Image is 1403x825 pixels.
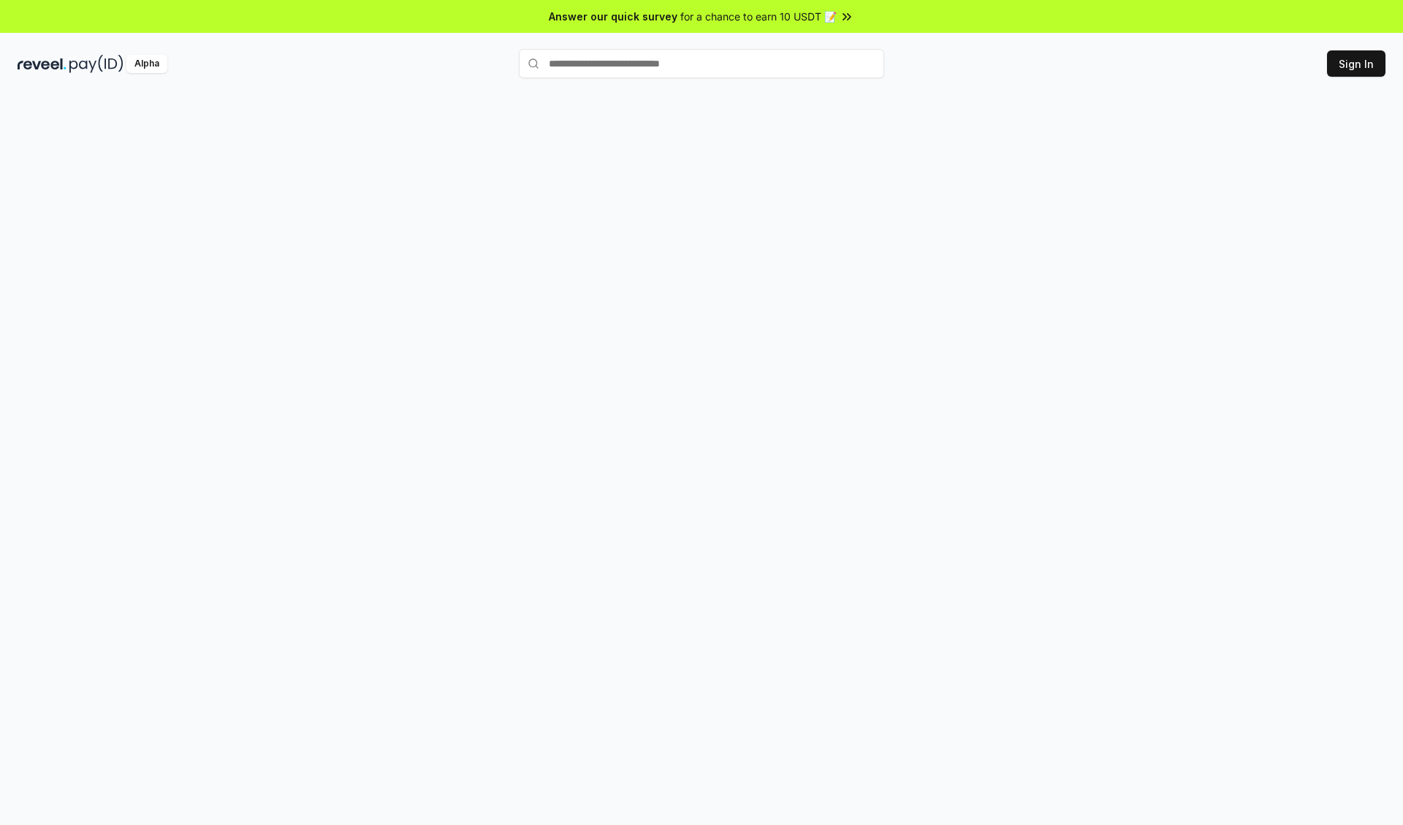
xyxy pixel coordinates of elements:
span: Answer our quick survey [549,9,677,24]
span: for a chance to earn 10 USDT 📝 [680,9,837,24]
button: Sign In [1327,50,1385,77]
img: pay_id [69,55,123,73]
div: Alpha [126,55,167,73]
img: reveel_dark [18,55,66,73]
